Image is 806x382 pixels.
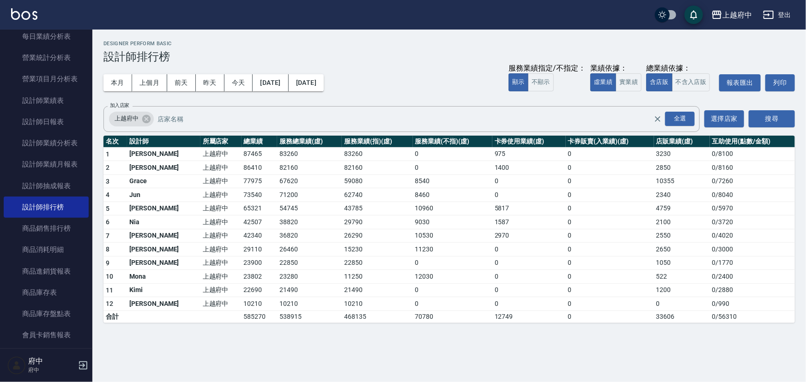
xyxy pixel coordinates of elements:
td: 10210 [242,297,278,311]
td: 0 [492,297,566,311]
span: 6 [106,218,109,226]
td: 0 [654,297,710,311]
td: 0 [413,283,492,297]
td: 1200 [654,283,710,297]
button: 搜尋 [749,110,795,127]
a: 商品庫存表 [4,282,89,303]
span: 7 [106,232,109,239]
td: 0 [413,256,492,270]
button: 不含入店販 [672,73,710,91]
td: 10960 [413,202,492,215]
td: 86410 [242,161,278,175]
td: 11230 [413,243,492,257]
td: 65321 [242,202,278,215]
button: 實業績 [616,73,642,91]
td: 0 [566,283,654,297]
span: 12 [106,300,114,307]
td: 上越府中 [200,202,242,215]
th: 卡券販賣(入業績)(虛) [566,136,654,148]
h2: Designer Perform Basic [103,41,795,47]
td: Jun [127,188,200,202]
span: 上越府中 [109,114,144,123]
span: 5 [106,205,109,212]
button: 今天 [224,74,253,91]
button: 選擇店家 [704,110,744,127]
td: 82160 [342,161,412,175]
td: 23280 [277,270,342,284]
td: 22690 [242,283,278,297]
td: 0 [566,243,654,257]
td: [PERSON_NAME] [127,202,200,215]
td: 2650 [654,243,710,257]
td: 23802 [242,270,278,284]
img: Person [7,356,26,375]
td: 0 [492,256,566,270]
button: 上越府中 [708,6,756,24]
button: [DATE] [289,74,324,91]
td: 上越府中 [200,147,242,161]
td: 0 [413,147,492,161]
td: 2340 [654,188,710,202]
td: 0 [413,297,492,311]
td: 10355 [654,174,710,188]
td: [PERSON_NAME] [127,243,200,257]
td: 0 [566,229,654,243]
td: 4759 [654,202,710,215]
span: 9 [106,259,109,267]
td: 0 / 8100 [710,147,795,161]
div: 業績依據： [590,64,642,73]
td: 0 [492,283,566,297]
td: 23900 [242,256,278,270]
td: 71200 [277,188,342,202]
span: 3 [106,178,109,185]
td: 2850 [654,161,710,175]
td: 82160 [277,161,342,175]
label: 加入店家 [110,102,129,109]
th: 服務業績(指)(虛) [342,136,412,148]
span: 2 [106,164,109,171]
th: 服務業績(不指)(虛) [413,136,492,148]
input: 店家名稱 [155,111,670,127]
span: 8 [106,245,109,253]
a: 設計師業績表 [4,90,89,111]
td: 1587 [492,215,566,229]
td: 上越府中 [200,256,242,270]
button: [DATE] [253,74,288,91]
th: 服務總業績(虛) [277,136,342,148]
td: 8460 [413,188,492,202]
td: 0 / 8160 [710,161,795,175]
td: 0 [413,161,492,175]
td: 29790 [342,215,412,229]
button: 含店販 [646,73,672,91]
button: 虛業績 [590,73,616,91]
td: 合計 [103,310,127,322]
td: 21490 [342,283,412,297]
td: 54745 [277,202,342,215]
td: 73540 [242,188,278,202]
td: 0 / 1770 [710,256,795,270]
td: 38820 [277,215,342,229]
td: 9030 [413,215,492,229]
button: 昨天 [196,74,224,91]
button: 列印 [765,74,795,91]
td: 67620 [277,174,342,188]
div: 上越府中 [109,112,154,126]
td: Nia [127,215,200,229]
a: 會員卡銷售報表 [4,324,89,346]
td: 0 / 7260 [710,174,795,188]
td: 0 [566,270,654,284]
td: 上越府中 [200,215,242,229]
th: 名次 [103,136,127,148]
td: 5817 [492,202,566,215]
td: 468135 [342,310,412,322]
a: 商品消耗明細 [4,239,89,260]
td: 522 [654,270,710,284]
td: 上越府中 [200,283,242,297]
td: 3230 [654,147,710,161]
td: 2550 [654,229,710,243]
td: 15230 [342,243,412,257]
td: 36820 [277,229,342,243]
td: 0 [492,243,566,257]
span: 10 [106,273,114,280]
a: 設計師業績月報表 [4,154,89,175]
